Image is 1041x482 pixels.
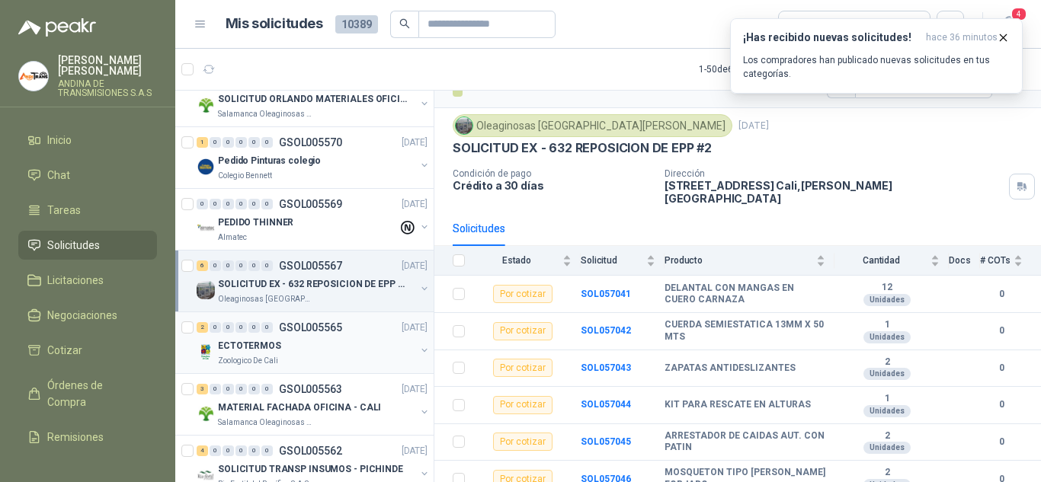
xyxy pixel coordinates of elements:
p: [DATE] [402,136,428,150]
img: Company Logo [456,117,472,134]
p: [DATE] [402,321,428,335]
div: 0 [261,322,273,333]
p: ANDINA DE TRANSMISIONES S.A.S [58,79,157,97]
div: Unidades [863,331,911,343]
img: Logo peakr [18,18,96,37]
a: 6 0 0 0 0 0 GSOL005567[DATE] Company LogoSOLICITUD EX - 632 REPOSICION DE EPP #2Oleaginosas [GEOG... [197,257,431,305]
div: 0 [223,384,234,394]
span: 10389 [335,15,378,34]
a: Órdenes de Compra [18,371,157,417]
div: Unidades [863,294,911,306]
div: 0 [223,137,234,148]
span: # COTs [980,255,1011,266]
div: 0 [248,445,260,456]
p: SOLICITUD EX - 632 REPOSICION DE EPP #2 [218,277,408,292]
p: [PERSON_NAME] [PERSON_NAME] [58,55,157,76]
b: SOL057043 [581,362,631,373]
span: Estado [474,255,559,266]
div: 0 [248,137,260,148]
b: 12 [834,282,940,294]
a: SOL057042 [581,325,631,336]
th: Estado [474,246,581,276]
a: Licitaciones [18,266,157,295]
p: GSOL005563 [279,384,342,394]
p: Salamanca Oleaginosas SAS [218,108,314,120]
div: 0 [235,199,247,209]
div: 1 - 50 de 6626 [699,57,798,81]
div: 0 [223,445,234,456]
a: Solicitudes [18,231,157,260]
p: Crédito a 30 días [453,179,652,192]
span: Inicio [47,132,72,148]
b: CUERDA SEMIESTATICA 13MM X 50 MTS [665,319,825,343]
p: Dirección [665,168,1003,179]
p: Salamanca Oleaginosas SAS [218,417,314,429]
p: GSOL005565 [279,322,342,333]
div: 1 [197,137,208,148]
p: MATERIAL FACHADA OFICINA - CALI [218,401,381,415]
a: Negociaciones [18,301,157,330]
a: SOL057044 [581,399,631,410]
b: 0 [980,397,1023,412]
b: 0 [980,287,1023,302]
img: Company Logo [19,62,48,91]
div: 0 [261,199,273,209]
p: Pedido Pinturas colegio [218,154,321,168]
p: SOLICITUD TRANSP INSUMOS - PICHINDE [218,462,403,477]
p: GSOL005570 [279,137,342,148]
b: 0 [980,361,1023,375]
p: [DATE] [738,119,769,133]
p: Almatec [218,231,247,244]
div: Oleaginosas [GEOGRAPHIC_DATA][PERSON_NAME] [453,114,732,137]
div: 0 [261,384,273,394]
span: hace 36 minutos [926,31,998,44]
div: Por cotizar [493,285,553,303]
div: 0 [223,322,234,333]
p: GSOL005567 [279,260,342,271]
a: Chat [18,161,157,190]
div: 0 [197,199,208,209]
th: # COTs [980,246,1041,276]
th: Producto [665,246,834,276]
div: 0 [261,137,273,148]
span: Negociaciones [47,307,117,324]
a: 1 0 0 0 0 0 GSOL005570[DATE] Company LogoPedido Pinturas colegioColegio Bennett [197,133,431,182]
div: 0 [235,445,247,456]
b: 0 [980,324,1023,338]
p: Oleaginosas [GEOGRAPHIC_DATA][PERSON_NAME] [218,293,314,305]
div: Por cotizar [493,396,553,414]
span: Órdenes de Compra [47,377,143,410]
div: Todas [788,16,820,33]
span: Chat [47,167,70,184]
div: 0 [261,445,273,456]
img: Company Logo [197,343,215,361]
img: Company Logo [197,219,215,238]
a: 0 0 0 0 0 0 GSOL005569[DATE] Company LogoPEDIDO THINNERAlmatec [197,195,431,244]
div: 0 [235,384,247,394]
div: 0 [223,199,234,209]
p: [DATE] [402,382,428,397]
b: 1 [834,319,940,331]
div: 6 [197,260,208,271]
div: 0 [223,260,234,271]
span: search [399,18,410,29]
b: ZAPATAS ANTIDESLIZANTES [665,362,796,375]
a: SOL057045 [581,436,631,447]
a: 6 0 0 0 0 0 GSOL005571[DATE] Company LogoSOLICITUD ORLANDO MATERIALES OFICINA - CALISalamanca Ole... [197,72,431,120]
p: GSOL005562 [279,445,342,456]
div: 4 [197,445,208,456]
div: 0 [261,260,273,271]
a: Tareas [18,196,157,225]
b: 2 [834,430,940,442]
p: SOLICITUD ORLANDO MATERIALES OFICINA - CALI [218,92,408,107]
a: SOL057041 [581,289,631,299]
div: 3 [197,384,208,394]
p: [DATE] [402,259,428,273]
img: Company Logo [197,404,215,423]
div: 0 [235,322,247,333]
p: [DATE] [402,197,428,212]
div: Por cotizar [493,433,553,451]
